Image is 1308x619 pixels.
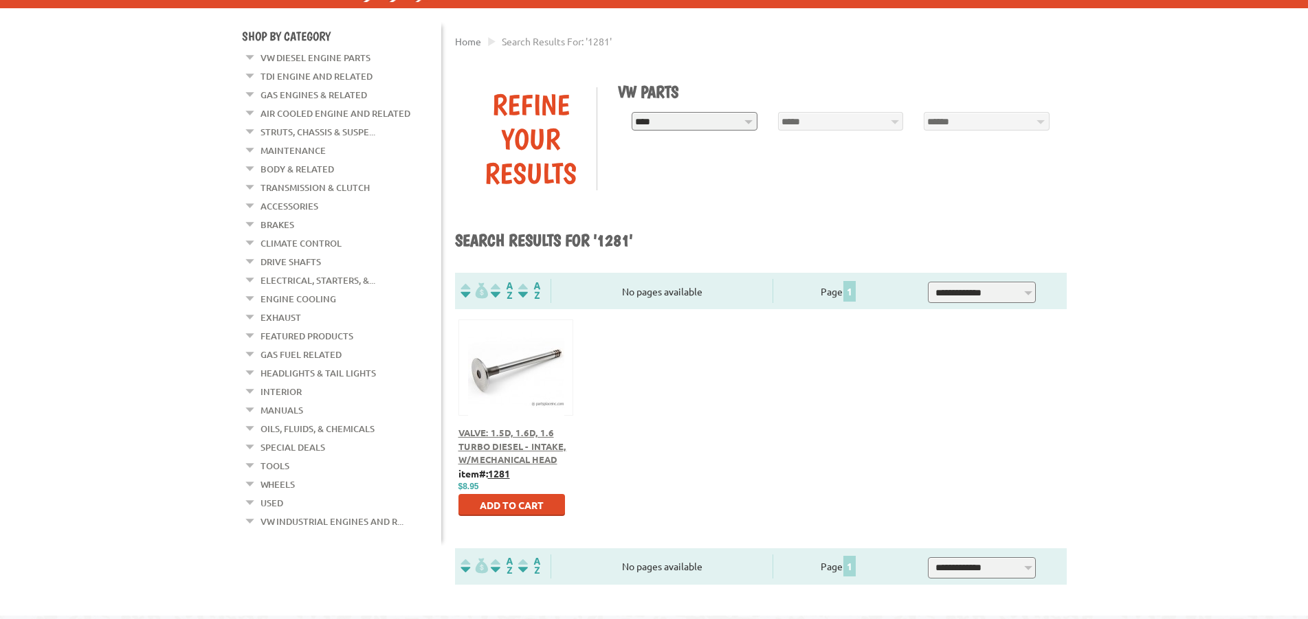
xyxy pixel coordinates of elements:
[458,482,479,491] span: $8.95
[773,279,903,303] div: Page
[458,494,565,516] button: Add to Cart
[261,513,403,530] a: VW Industrial Engines and R...
[465,87,597,190] div: Refine Your Results
[261,253,321,271] a: Drive Shafts
[843,281,856,302] span: 1
[261,457,289,475] a: Tools
[261,308,301,326] a: Exhaust
[516,282,543,298] img: Sort by Sales Rank
[516,558,543,574] img: Sort by Sales Rank
[261,327,353,345] a: Featured Products
[261,401,303,419] a: Manuals
[488,282,516,298] img: Sort by Headline
[261,234,342,252] a: Climate Control
[261,179,370,196] a: Transmission & Clutch
[455,230,1067,252] h1: Search results for '1281'
[455,35,481,47] a: Home
[261,86,367,104] a: Gas Engines & Related
[261,271,375,289] a: Electrical, Starters, &...
[502,35,612,47] span: Search results for: '1281'
[488,558,516,574] img: Sort by Headline
[261,160,334,178] a: Body & Related
[551,284,773,299] div: No pages available
[261,494,283,512] a: Used
[261,475,295,493] a: Wheels
[843,556,856,576] span: 1
[618,82,1056,102] h1: VW Parts
[261,290,336,308] a: Engine Cooling
[488,467,510,480] u: 1281
[773,554,903,578] div: Page
[458,427,566,465] a: Valve: 1.5D, 1.6D, 1.6 Turbo Diesel - Intake, w/Mechanical Head
[261,383,302,401] a: Interior
[261,49,370,67] a: VW Diesel Engine Parts
[461,282,488,298] img: filterpricelow.svg
[458,467,510,480] b: item#:
[261,438,325,456] a: Special Deals
[261,142,326,159] a: Maintenance
[261,216,294,234] a: Brakes
[261,67,373,85] a: TDI Engine and Related
[551,559,773,574] div: No pages available
[261,123,375,141] a: Struts, Chassis & Suspe...
[261,104,410,122] a: Air Cooled Engine and Related
[261,197,318,215] a: Accessories
[261,364,376,382] a: Headlights & Tail Lights
[261,346,342,363] a: Gas Fuel Related
[261,420,375,438] a: Oils, Fluids, & Chemicals
[480,499,544,511] span: Add to Cart
[242,29,441,43] h4: Shop By Category
[461,558,488,574] img: filterpricelow.svg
